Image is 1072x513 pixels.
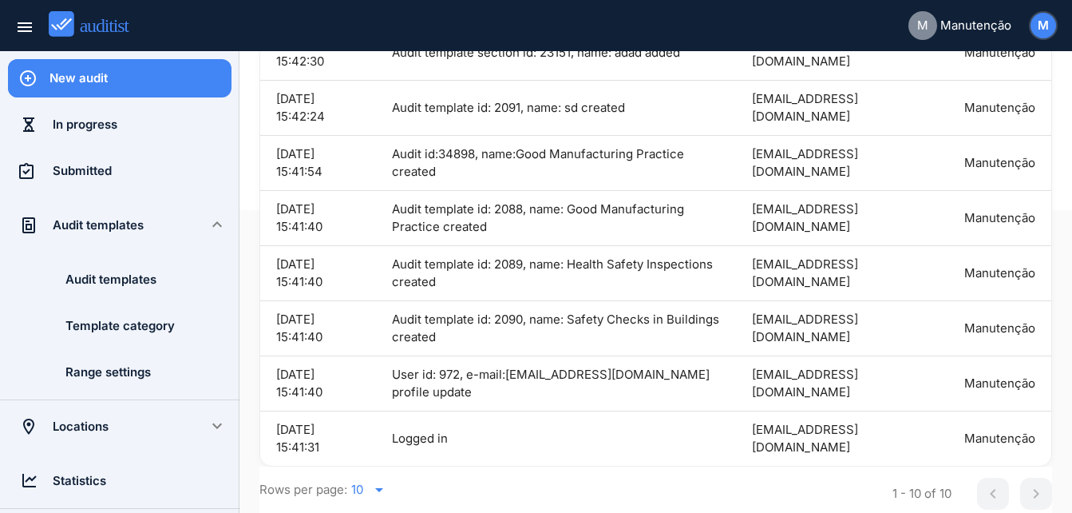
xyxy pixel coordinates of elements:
[736,26,948,81] td: [EMAIL_ADDRESS][DOMAIN_NAME]
[65,271,231,288] div: Audit templates
[8,307,231,345] a: Template category
[948,301,1051,356] td: Manutenção
[8,408,187,446] a: Locations
[351,483,363,497] div: 10
[376,136,736,191] td: Audit id:34898, name:Good Manufacturing Practice created
[948,136,1051,191] td: Manutenção
[65,364,231,381] div: Range settings
[8,260,231,299] a: Audit templates
[260,246,376,301] td: [DATE] 15:41:40
[208,215,227,234] i: keyboard_arrow_down
[53,472,231,490] div: Statistics
[736,412,948,467] td: [EMAIL_ADDRESS][DOMAIN_NAME]
[948,412,1051,467] td: Manutenção
[208,416,227,435] i: keyboard_arrow_down
[376,412,736,467] td: Logged in
[376,246,736,301] td: Audit template id: 2089, name: Health Safety Inspections created
[376,26,736,81] td: Audit template section id: 23151, name: adad added
[260,26,376,81] td: [DATE] 15:42:30
[376,81,736,136] td: Audit template id: 2091, name: sd created
[940,17,1011,35] span: Manutenção
[260,136,376,191] td: [DATE] 15:41:54
[736,356,948,412] td: [EMAIL_ADDRESS][DOMAIN_NAME]
[15,18,34,37] i: menu
[948,26,1051,81] td: Manutenção
[65,317,231,335] div: Template category
[376,356,736,412] td: User id: 972, e-mail:[EMAIL_ADDRESS][DOMAIN_NAME] profile update
[736,246,948,301] td: [EMAIL_ADDRESS][DOMAIN_NAME]
[8,152,231,190] a: Submitted
[260,301,376,356] td: [DATE] 15:41:40
[948,191,1051,246] td: Manutenção
[948,356,1051,412] td: Manutenção
[1038,17,1049,35] span: M
[259,467,850,513] div: Rows per page:
[917,17,928,35] span: M
[260,191,376,246] td: [DATE] 15:41:40
[948,81,1051,136] td: Manutenção
[53,418,187,435] div: Locations
[376,191,736,246] td: Audit template id: 2088, name: Good Manufacturing Practice created
[49,11,144,38] img: auditist_logo_new.svg
[8,462,231,500] a: Statistics
[260,412,376,467] td: [DATE] 15:41:31
[53,116,231,133] div: In progress
[49,70,231,87] div: New audit
[8,206,187,245] a: Audit templates
[736,301,948,356] td: [EMAIL_ADDRESS][DOMAIN_NAME]
[260,356,376,412] td: [DATE] 15:41:40
[370,480,389,499] i: arrow_drop_down
[8,105,231,144] a: In progress
[260,81,376,136] td: [DATE] 15:42:24
[53,162,231,180] div: Submitted
[948,246,1051,301] td: Manutenção
[376,301,736,356] td: Audit template id: 2090, name: Safety Checks in Buildings created
[736,136,948,191] td: [EMAIL_ADDRESS][DOMAIN_NAME]
[53,217,187,234] div: Audit templates
[736,81,948,136] td: [EMAIL_ADDRESS][DOMAIN_NAME]
[8,353,231,392] a: Range settings
[1029,11,1058,40] button: M
[736,191,948,246] td: [EMAIL_ADDRESS][DOMAIN_NAME]
[892,485,951,503] div: 1 - 10 of 10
